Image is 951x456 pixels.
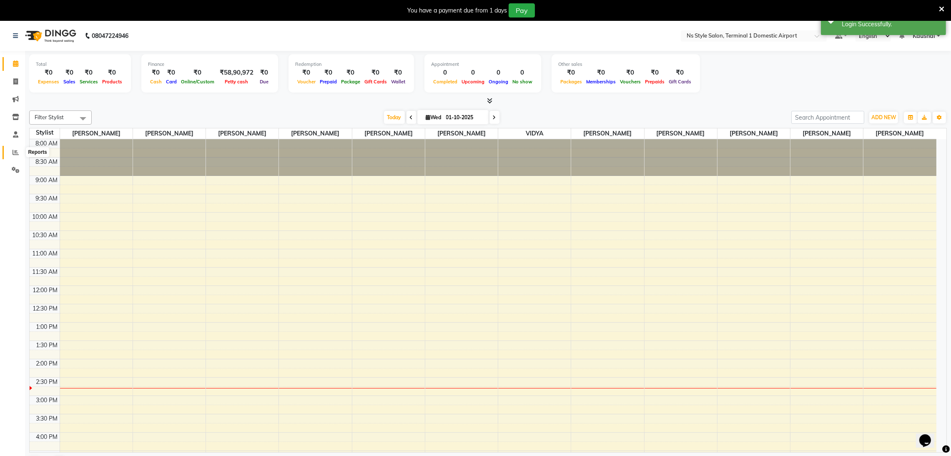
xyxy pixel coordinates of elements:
button: Pay [509,3,535,18]
div: 12:30 PM [31,304,60,313]
span: Sales [61,79,78,85]
div: ₹0 [318,68,339,78]
div: 10:30 AM [31,231,60,240]
span: Completed [431,79,459,85]
div: 9:30 AM [34,194,60,203]
span: [PERSON_NAME] [352,128,425,139]
span: ADD NEW [871,114,896,120]
span: Expenses [36,79,61,85]
div: ₹0 [389,68,407,78]
div: ₹0 [61,68,78,78]
div: 0 [431,68,459,78]
div: 12:00 PM [31,286,60,295]
span: Upcoming [459,79,487,85]
span: [PERSON_NAME] [206,128,279,139]
div: 4:00 PM [35,433,60,441]
span: [PERSON_NAME] [863,128,936,139]
div: ₹0 [100,68,124,78]
div: ₹0 [339,68,362,78]
span: Kaushal [913,32,935,40]
div: ₹0 [584,68,618,78]
span: Due [258,79,271,85]
span: No show [510,79,534,85]
span: Packages [558,79,584,85]
span: Vouchers [618,79,643,85]
input: 2025-10-01 [444,111,485,124]
div: You have a payment due from 1 days [407,6,507,15]
span: [PERSON_NAME] [133,128,206,139]
div: 9:00 AM [34,176,60,185]
span: VIDYA [498,128,571,139]
div: ₹0 [362,68,389,78]
span: Wed [424,114,444,120]
span: [PERSON_NAME] [645,128,717,139]
span: [PERSON_NAME] [718,128,790,139]
div: Total [36,61,124,68]
span: Online/Custom [179,79,216,85]
div: 2:30 PM [35,378,60,386]
div: 8:00 AM [34,139,60,148]
div: ₹0 [78,68,100,78]
div: ₹0 [257,68,271,78]
span: Gift Cards [362,79,389,85]
div: 0 [510,68,534,78]
div: 10:00 AM [31,213,60,221]
span: Ongoing [487,79,510,85]
div: ₹58,90,972 [216,68,257,78]
div: Finance [148,61,271,68]
div: ₹0 [179,68,216,78]
span: [PERSON_NAME] [571,128,644,139]
span: [PERSON_NAME] [425,128,498,139]
div: Stylist [30,128,60,137]
span: Prepaids [643,79,667,85]
div: 8:30 AM [34,158,60,166]
div: Appointment [431,61,534,68]
div: ₹0 [164,68,179,78]
div: 0 [487,68,510,78]
span: [PERSON_NAME] [60,128,133,139]
div: 11:30 AM [31,268,60,276]
button: ADD NEW [869,112,898,123]
div: ₹0 [295,68,318,78]
span: Memberships [584,79,618,85]
img: logo [21,24,78,48]
div: Login Successfully. [842,20,940,29]
div: Other sales [558,61,693,68]
span: Petty cash [223,79,251,85]
div: 1:30 PM [35,341,60,350]
span: Package [339,79,362,85]
input: Search Appointment [791,111,864,124]
div: ₹0 [36,68,61,78]
span: Voucher [295,79,318,85]
span: Wallet [389,79,407,85]
div: Reports [26,147,49,157]
b: 08047224946 [92,24,128,48]
span: [PERSON_NAME] [279,128,351,139]
div: 1:00 PM [35,323,60,331]
iframe: chat widget [916,423,943,448]
span: Gift Cards [667,79,693,85]
span: Card [164,79,179,85]
div: Redemption [295,61,407,68]
span: Today [384,111,405,124]
span: Filter Stylist [35,114,64,120]
div: 3:00 PM [35,396,60,405]
span: Cash [148,79,164,85]
div: ₹0 [643,68,667,78]
div: ₹0 [148,68,164,78]
div: 2:00 PM [35,359,60,368]
div: ₹0 [618,68,643,78]
span: Prepaid [318,79,339,85]
div: ₹0 [558,68,584,78]
span: [PERSON_NAME] [790,128,863,139]
span: Services [78,79,100,85]
div: 0 [459,68,487,78]
div: 11:00 AM [31,249,60,258]
div: 3:30 PM [35,414,60,423]
div: ₹0 [667,68,693,78]
span: Products [100,79,124,85]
